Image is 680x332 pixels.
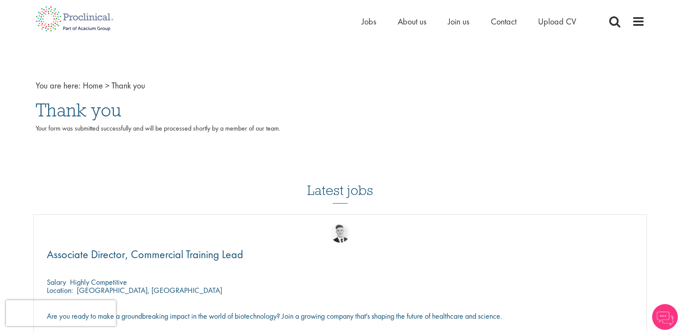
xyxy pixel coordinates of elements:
[491,16,517,27] a: Contact
[112,80,145,91] span: Thank you
[83,80,103,91] a: breadcrumb link
[47,312,634,320] p: Are you ready to make a groundbreaking impact in the world of biotechnology? Join a growing compa...
[362,16,376,27] a: Jobs
[652,304,678,330] img: Chatbot
[36,98,121,122] span: Thank you
[70,277,127,287] p: Highly Competitive
[47,277,66,287] span: Salary
[398,16,426,27] a: About us
[77,285,222,295] p: [GEOGRAPHIC_DATA], [GEOGRAPHIC_DATA]
[47,247,243,262] span: Associate Director, Commercial Training Lead
[448,16,469,27] a: Join us
[307,161,373,204] h3: Latest jobs
[330,223,350,243] img: Nicolas Daniel
[6,300,116,326] iframe: reCAPTCHA
[36,80,81,91] span: You are here:
[36,124,645,143] p: Your form was submitted successfully and will be processed shortly by a member of our team.
[538,16,576,27] a: Upload CV
[47,285,73,295] span: Location:
[105,80,109,91] span: >
[47,249,634,260] a: Associate Director, Commercial Training Lead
